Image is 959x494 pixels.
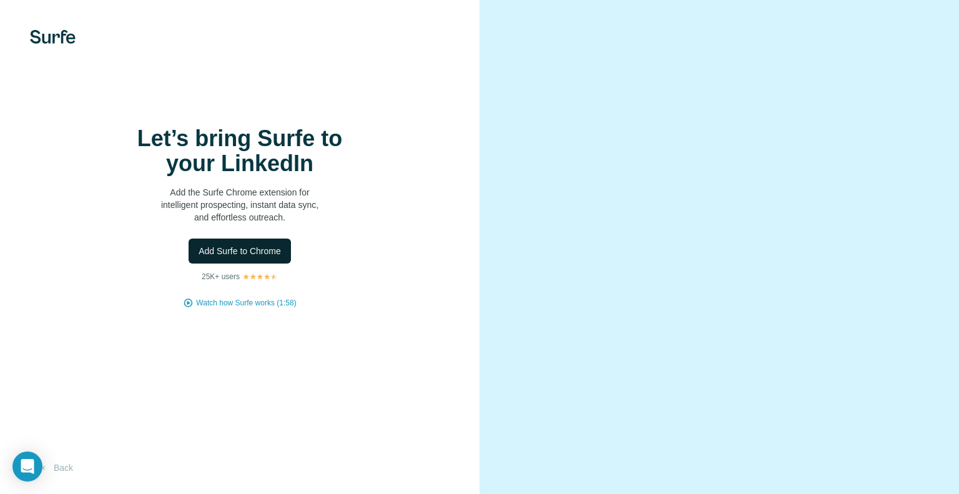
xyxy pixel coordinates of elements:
[196,297,296,309] button: Watch how Surfe works (1:58)
[199,245,281,257] span: Add Surfe to Chrome
[30,457,82,479] button: Back
[202,271,240,282] p: 25K+ users
[30,30,76,44] img: Surfe's logo
[115,126,365,176] h1: Let’s bring Surfe to your LinkedIn
[189,239,291,264] button: Add Surfe to Chrome
[115,186,365,224] p: Add the Surfe Chrome extension for intelligent prospecting, instant data sync, and effortless out...
[242,273,278,280] img: Rating Stars
[12,452,42,482] div: Open Intercom Messenger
